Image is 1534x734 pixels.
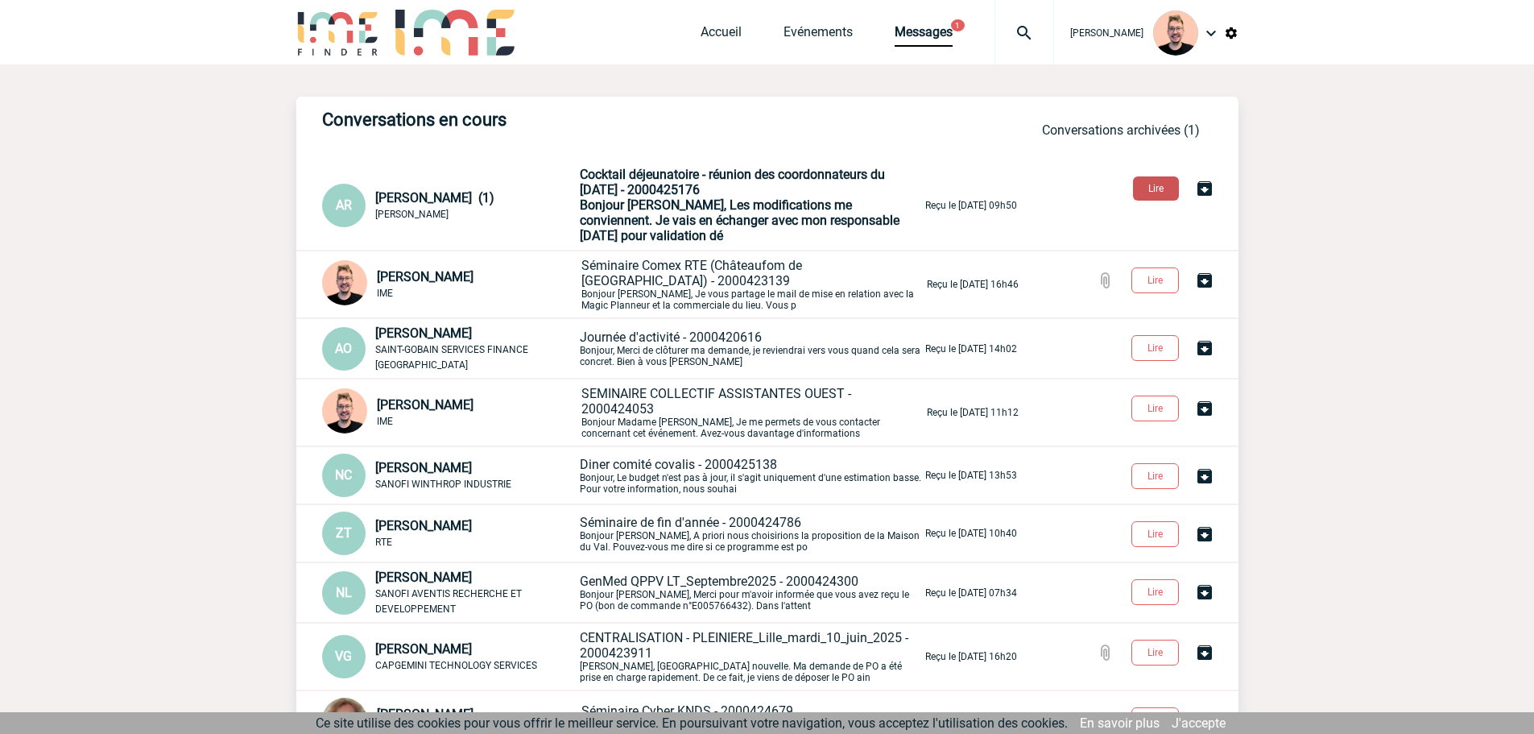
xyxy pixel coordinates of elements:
[925,343,1017,355] p: Reçu le [DATE] 14h02
[377,416,393,427] span: IME
[322,467,1017,482] a: NC [PERSON_NAME] SANOFI WINTHROP INDUSTRIE Diner comité covalis - 2000425138Bonjour, Le budget n'...
[1195,643,1214,662] img: Archiver la conversation
[322,340,1017,355] a: AO [PERSON_NAME] SAINT-GOBAIN SERVICES FINANCE [GEOGRAPHIC_DATA] Journée d'activité - 2000420616B...
[377,288,393,299] span: IME
[322,276,1019,291] a: [PERSON_NAME] IME Séminaire Comex RTE (Châteaufom de [GEOGRAPHIC_DATA]) - 2000423139Bonjour [PERS...
[1195,399,1214,418] img: Archiver la conversation
[951,19,965,31] button: 1
[581,386,924,439] p: Bonjour Madame [PERSON_NAME], Je me permets de vous contacter concernant cet événement. Avez-vous...
[1131,640,1179,666] button: Lire
[322,525,1017,540] a: ZT [PERSON_NAME] RTE Séminaire de fin d'année - 2000424786Bonjour [PERSON_NAME], A priori nous ch...
[375,190,494,205] span: [PERSON_NAME] (1)
[335,341,352,356] span: AO
[1195,467,1214,486] img: Archiver la conversation
[1118,467,1195,483] a: Lire
[1118,711,1195,727] a: Lire
[1195,711,1214,730] img: Archiver la conversation
[1070,27,1143,39] span: [PERSON_NAME]
[335,649,352,664] span: VG
[1195,525,1214,544] img: Archiver la conversation
[375,537,392,548] span: RTE
[322,454,577,497] div: Conversation privée : Client - Agence
[1172,715,1226,731] a: J'accepte
[1195,271,1214,290] img: Archiver la conversation
[580,574,922,612] p: Bonjour [PERSON_NAME], Merci pour m'avoir informée que vous avez reçu le PO (bon de commande n°E0...
[375,209,449,220] span: [PERSON_NAME]
[927,407,1019,418] p: Reçu le [DATE] 11h12
[322,197,1017,212] a: AR [PERSON_NAME] (1) [PERSON_NAME] Cocktail déjeunatoire - réunion des coordonnateurs du [DATE] -...
[322,388,367,433] img: 129741-1.png
[296,10,380,56] img: IME-Finder
[580,330,922,367] p: Bonjour, Merci de clôturer ma demande, je reviendrai vers vous quand cela sera concret. Bien à vo...
[322,110,805,130] h3: Conversations en cours
[316,715,1068,731] span: Ce site utilise des cookies pour vous offrir le meilleur service. En poursuivant votre navigation...
[322,635,577,678] div: Conversation privée : Client - Agence
[1118,400,1195,415] a: Lire
[322,570,577,616] div: Conversation privée : Client - Agence
[925,587,1017,599] p: Reçu le [DATE] 07h34
[580,330,762,345] span: Journée d'activité - 2000420616
[377,269,473,284] span: [PERSON_NAME]
[322,260,578,309] div: Conversation privée : Client - Agence
[581,258,802,288] span: Séminaire Comex RTE (Châteaufom de [GEOGRAPHIC_DATA]) - 2000423139
[1118,272,1195,287] a: Lire
[1118,644,1195,659] a: Lire
[1131,335,1179,361] button: Lire
[336,585,352,600] span: NL
[1133,176,1179,201] button: Lire
[580,457,922,495] p: Bonjour, Le budget n'est pas à jour, il s'agit uniquement d'une estimation basse. Pour votre info...
[375,518,472,533] span: [PERSON_NAME]
[1131,579,1179,605] button: Lire
[377,707,473,722] span: [PERSON_NAME]
[375,460,472,475] span: [PERSON_NAME]
[1080,715,1160,731] a: En savoir plus
[1131,396,1179,421] button: Lire
[580,515,801,530] span: Séminaire de fin d'année - 2000424786
[322,648,1017,663] a: VG [PERSON_NAME] CAPGEMINI TECHNOLOGY SERVICES CENTRALISATION - PLEINIERE_Lille_mardi_10_juin_202...
[895,24,953,47] a: Messages
[1131,521,1179,547] button: Lire
[322,512,577,555] div: Conversation privée : Client - Agence
[1118,525,1195,541] a: Lire
[580,457,777,472] span: Diner comité covalis - 2000425138
[1120,180,1195,195] a: Lire
[375,660,537,671] span: CAPGEMINI TECHNOLOGY SERVICES
[580,515,922,553] p: Bonjour [PERSON_NAME], A priori nous choisirions la proposition de la Maison du Val. Pouvez-vous ...
[1131,463,1179,489] button: Lire
[581,703,793,719] span: Séminaire Cyber KNDS - 2000424679
[1195,179,1214,198] img: Archiver la conversation
[581,258,924,311] p: Bonjour [PERSON_NAME], Je vous partage le mail de mise en relation avec la Magic Planneur et la c...
[784,24,853,47] a: Evénements
[322,388,578,437] div: Conversation privée : Client - Agence
[375,588,522,615] span: SANOFI AVENTIS RECHERCHE ET DEVELOPPEMENT
[375,479,511,490] span: SANOFI WINTHROP INDUSTRIE
[322,260,367,305] img: 129741-1.png
[335,467,352,483] span: NC
[375,326,472,341] span: [PERSON_NAME]
[375,570,472,585] span: [PERSON_NAME]
[1195,338,1214,358] img: Archiver la conversation
[581,386,851,417] span: SEMINAIRE COLLECTIF ASSISTANTES OUEST - 2000424053
[580,197,899,243] span: Bonjour [PERSON_NAME], Les modifications me conviennent. Je vais en échanger avec mon responsable...
[1131,267,1179,293] button: Lire
[322,584,1017,599] a: NL [PERSON_NAME] SANOFI AVENTIS RECHERCHE ET DEVELOPPEMENT GenMed QPPV LT_Septembre2025 - 2000424...
[580,630,922,683] p: [PERSON_NAME], [GEOGRAPHIC_DATA] nouvelle. Ma demande de PO a été prise en charge rapidement. De ...
[1118,583,1195,599] a: Lire
[1153,10,1198,56] img: 129741-1.png
[336,525,352,541] span: ZT
[925,200,1017,211] p: Reçu le [DATE] 09h50
[1131,707,1179,733] button: Lire
[1042,122,1200,138] a: Conversations archivées (1)
[580,167,885,197] span: Cocktail déjeunatoire - réunion des coordonnateurs du [DATE] - 2000425176
[322,404,1019,419] a: [PERSON_NAME] IME SEMINAIRE COLLECTIF ASSISTANTES OUEST - 2000424053Bonjour Madame [PERSON_NAME],...
[1195,583,1214,602] img: Archiver la conversation
[1118,339,1195,355] a: Lire
[336,197,352,213] span: AR
[925,470,1017,481] p: Reçu le [DATE] 13h53
[375,344,528,371] span: SAINT-GOBAIN SERVICES FINANCE [GEOGRAPHIC_DATA]
[322,184,577,227] div: Conversation privée : Client - Agence
[925,651,1017,662] p: Reçu le [DATE] 16h20
[925,528,1017,539] p: Reçu le [DATE] 10h40
[322,326,577,371] div: Conversation privée : Client - Agence
[580,630,908,661] span: CENTRALISATION - PLEINIERE_Lille_mardi_10_juin_2025 - 2000423911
